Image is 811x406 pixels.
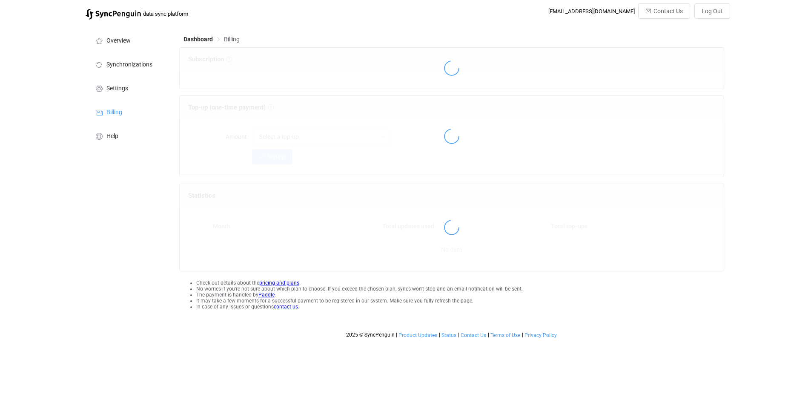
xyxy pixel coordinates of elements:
span: Settings [106,85,128,92]
span: | [458,332,459,338]
li: Check out details about the . [196,280,724,286]
span: | [439,332,440,338]
a: Billing [86,100,171,124]
li: No worries if you're not sure about which plan to choose. If you exceed the chosen plan, syncs wo... [196,286,724,292]
span: Log Out [702,8,723,14]
a: Settings [86,76,171,100]
a: Help [86,124,171,147]
span: data sync platform [143,11,188,17]
button: Log Out [694,3,730,19]
span: Help [106,133,118,140]
span: Overview [106,37,131,44]
a: Privacy Policy [524,332,557,338]
span: Contact Us [461,332,486,338]
span: Status [441,332,456,338]
span: | [488,332,489,338]
button: Contact Us [638,3,690,19]
span: Terms of Use [490,332,520,338]
li: The payment is handled by . [196,292,724,298]
a: Overview [86,28,171,52]
span: Billing [224,36,240,43]
a: Paddle [258,292,275,298]
span: | [141,8,143,20]
a: Product Updates [398,332,438,338]
span: Synchronizations [106,61,152,68]
span: 2025 © SyncPenguin [346,332,395,338]
span: Contact Us [653,8,683,14]
div: Breadcrumb [183,36,240,42]
span: | [522,332,523,338]
a: contact us [274,304,298,310]
span: Privacy Policy [524,332,557,338]
span: | [396,332,397,338]
img: syncpenguin.svg [86,9,141,20]
a: pricing and plans [259,280,299,286]
a: Synchronizations [86,52,171,76]
a: Status [441,332,457,338]
a: |data sync platform [86,8,188,20]
div: [EMAIL_ADDRESS][DOMAIN_NAME] [548,8,635,14]
li: It may take a few moments for a successful payment to be registered in our system. Make sure you ... [196,298,724,304]
a: Contact Us [460,332,487,338]
li: In case of any issues or questions . [196,304,724,310]
span: Product Updates [398,332,437,338]
span: Dashboard [183,36,213,43]
span: Billing [106,109,122,116]
a: Terms of Use [490,332,521,338]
